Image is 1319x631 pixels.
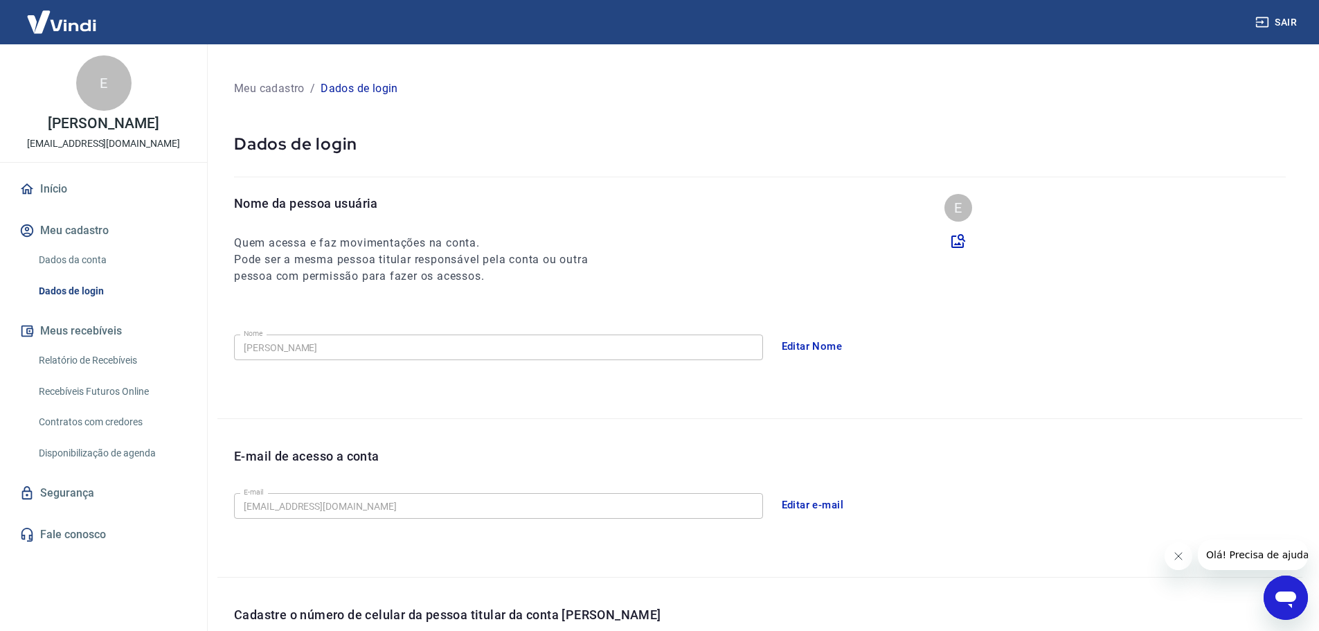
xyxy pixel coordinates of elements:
a: Segurança [17,478,190,508]
label: Nome [244,328,263,339]
p: Cadastre o número de celular da pessoa titular da conta [PERSON_NAME] [234,605,1302,624]
h6: Quem acessa e faz movimentações na conta. [234,235,613,251]
a: Dados da conta [33,246,190,274]
button: Sair [1253,10,1302,35]
label: E-mail [244,487,263,497]
a: Contratos com credores [33,408,190,436]
button: Editar Nome [774,332,850,361]
p: Dados de login [321,80,398,97]
div: E [944,194,972,222]
p: [EMAIL_ADDRESS][DOMAIN_NAME] [27,136,180,151]
p: Nome da pessoa usuária [234,194,613,213]
a: Relatório de Recebíveis [33,346,190,375]
iframe: Mensagem da empresa [1198,540,1308,570]
img: Vindi [17,1,107,43]
a: Início [17,174,190,204]
button: Editar e-mail [774,490,852,519]
h6: Pode ser a mesma pessoa titular responsável pela conta ou outra pessoa com permissão para fazer o... [234,251,613,285]
button: Meu cadastro [17,215,190,246]
p: [PERSON_NAME] [48,116,159,131]
div: E [76,55,132,111]
iframe: Fechar mensagem [1165,542,1192,570]
iframe: Botão para abrir a janela de mensagens [1264,576,1308,620]
a: Fale conosco [17,519,190,550]
a: Recebíveis Futuros Online [33,377,190,406]
p: / [310,80,315,97]
p: Meu cadastro [234,80,305,97]
p: E-mail de acesso a conta [234,447,379,465]
a: Disponibilização de agenda [33,439,190,468]
span: Olá! Precisa de ajuda? [8,10,116,21]
p: Dados de login [234,133,1286,154]
button: Meus recebíveis [17,316,190,346]
a: Dados de login [33,277,190,305]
